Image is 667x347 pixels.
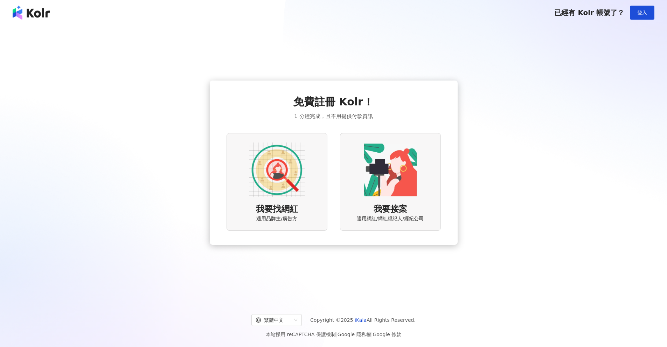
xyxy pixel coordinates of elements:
[256,215,297,222] span: 適用品牌主/廣告方
[293,95,374,109] span: 免費註冊 Kolr！
[362,142,418,198] img: KOL identity option
[338,332,371,337] a: Google 隱私權
[371,332,373,337] span: |
[256,314,291,326] div: 繁體中文
[355,317,367,323] a: iKala
[13,6,50,20] img: logo
[374,203,407,215] span: 我要接案
[373,332,401,337] a: Google 條款
[294,112,373,120] span: 1 分鐘完成，且不用提供付款資訊
[336,332,338,337] span: |
[249,142,305,198] img: AD identity option
[357,215,424,222] span: 適用網紅/網紅經紀人/經紀公司
[554,8,624,17] span: 已經有 Kolr 帳號了？
[310,316,416,324] span: Copyright © 2025 All Rights Reserved.
[630,6,654,20] button: 登入
[256,203,298,215] span: 我要找網紅
[637,10,647,15] span: 登入
[266,330,401,339] span: 本站採用 reCAPTCHA 保護機制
